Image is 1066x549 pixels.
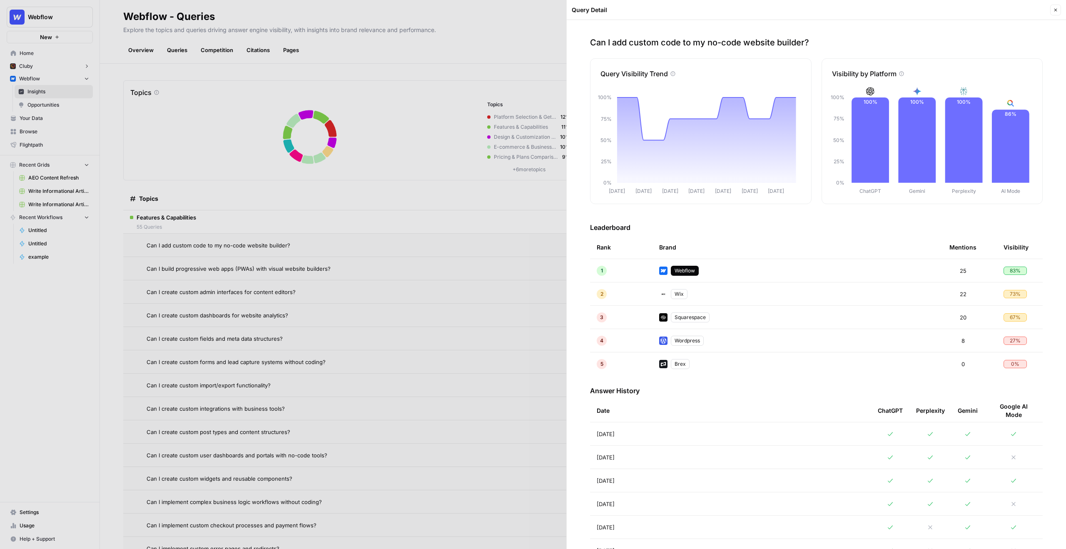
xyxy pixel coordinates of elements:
tspan: [DATE] [768,188,784,194]
span: 73 % [1010,290,1021,298]
span: 83 % [1010,267,1021,274]
span: 0 % [1011,360,1019,368]
p: Visibility by Platform [832,69,897,79]
tspan: Gemini [909,188,925,194]
div: Google AI Mode [991,399,1036,422]
div: Visibility [1004,236,1029,259]
div: Perplexity [916,399,945,422]
tspan: 25% [601,158,612,165]
span: 8 [961,337,965,345]
text: 100% [957,99,971,105]
span: 27 % [1010,337,1021,344]
tspan: 75% [601,116,612,122]
span: 4 [600,337,603,344]
div: Mentions [949,236,976,259]
div: Rank [597,236,611,259]
div: Wix [671,289,687,299]
tspan: 75% [833,116,844,122]
tspan: 50% [600,137,612,143]
h3: Leaderboard [590,222,1043,232]
tspan: 25% [833,158,844,165]
span: 25 [960,267,966,275]
img: aj82o1g5tjv0qhmtn0y67dfjsatu [659,290,667,298]
h3: Answer History [590,386,1043,396]
text: 86% [1005,111,1016,117]
div: Webflow [671,266,699,276]
div: Query Detail [572,6,1048,14]
img: r62ylnxqpkxxzhvap3cpgzvzftzw [659,360,667,368]
span: [DATE] [597,500,615,508]
tspan: [DATE] [635,188,652,194]
span: [DATE] [597,430,615,438]
div: Brex [671,359,690,369]
span: 1 [601,267,603,274]
p: Can I add custom code to my no-code website builder? [590,37,1043,48]
tspan: 100% [830,94,844,100]
span: [DATE] [597,453,615,462]
text: 100% [910,99,924,105]
tspan: [DATE] [742,188,758,194]
tspan: [DATE] [662,188,678,194]
tspan: 100% [598,94,612,100]
tspan: [DATE] [609,188,625,194]
span: [DATE] [597,523,615,532]
tspan: 0% [836,180,844,186]
span: 5 [600,360,603,368]
span: 67 % [1010,314,1021,321]
div: Date [597,399,864,422]
div: Squarespace [671,312,710,322]
span: 22 [960,290,966,298]
p: Query Visibility Trend [600,69,668,79]
img: a1pu3e9a4sjoov2n4mw66knzy8l8 [659,267,667,275]
span: 2 [600,290,603,298]
img: onsbemoa9sjln5gpq3z6gl4wfdvr [659,313,667,322]
div: ChatGPT [878,399,903,422]
span: 20 [960,313,966,322]
div: Wordpress [671,336,704,346]
tspan: ChatGPT [859,188,881,194]
tspan: [DATE] [688,188,705,194]
tspan: Perplexity [951,188,976,194]
text: 100% [863,99,877,105]
span: 3 [600,314,603,321]
span: [DATE] [597,477,615,485]
tspan: 50% [833,137,844,143]
img: rqpn23ti8ee0mh07x01l8uehzy6z [659,337,667,345]
div: Brand [659,236,936,259]
span: 0 [961,360,965,368]
tspan: 0% [603,180,612,186]
tspan: AI Mode [1001,188,1020,194]
div: Gemini [958,399,978,422]
tspan: [DATE] [715,188,731,194]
